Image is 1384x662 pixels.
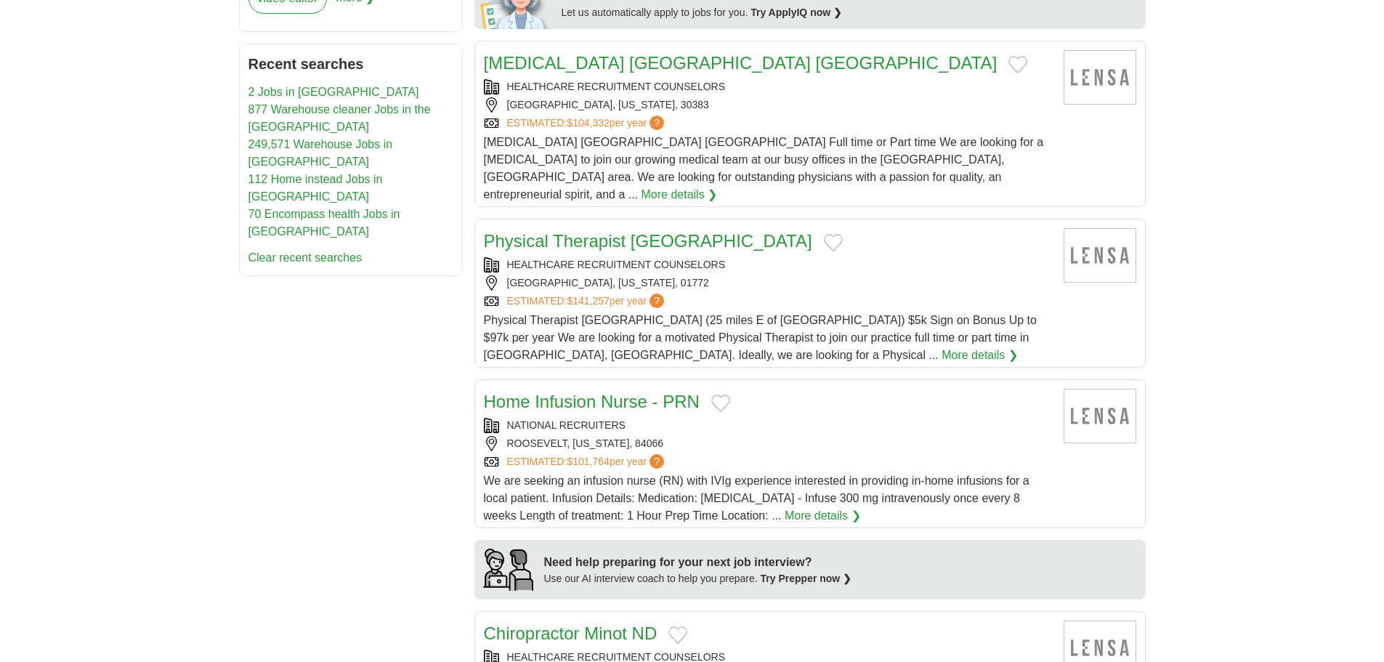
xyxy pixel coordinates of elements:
[484,53,997,73] a: [MEDICAL_DATA] [GEOGRAPHIC_DATA] [GEOGRAPHIC_DATA]
[785,507,861,525] a: More details ❯
[642,186,718,203] a: More details ❯
[1064,389,1136,443] img: Company logo
[484,136,1044,201] span: [MEDICAL_DATA] [GEOGRAPHIC_DATA] [GEOGRAPHIC_DATA] Full time or Part time We are looking for a [M...
[484,257,1052,273] div: HEALTHCARE RECRUITMENT COUNSELORS
[484,275,1052,291] div: [GEOGRAPHIC_DATA], [US_STATE], 01772
[248,251,363,264] a: Clear recent searches
[484,623,657,643] a: Chiropractor Minot ND
[484,97,1052,113] div: [GEOGRAPHIC_DATA], [US_STATE], 30383
[484,231,812,251] a: Physical Therapist [GEOGRAPHIC_DATA]
[484,392,700,411] a: Home Infusion Nurse - PRN
[942,347,1018,364] a: More details ❯
[562,5,1137,20] div: Let us automatically apply to jobs for you.
[507,116,668,131] a: ESTIMATED:$104,332per year?
[649,454,664,469] span: ?
[484,475,1029,522] span: We are seeking an infusion nurse (RN) with IVIg experience interested in providing in-home infusi...
[248,53,453,75] h2: Recent searches
[761,573,852,584] a: Try Prepper now ❯
[248,103,431,133] a: 877 Warehouse cleaner Jobs in the [GEOGRAPHIC_DATA]
[567,117,609,129] span: $104,332
[544,554,852,571] div: Need help preparing for your next job interview?
[484,436,1052,451] div: ROOSEVELT, [US_STATE], 84066
[248,138,393,168] a: 249,571 Warehouse Jobs in [GEOGRAPHIC_DATA]
[484,314,1037,361] span: Physical Therapist [GEOGRAPHIC_DATA] (25 miles E of [GEOGRAPHIC_DATA]) $5k Sign on Bonus Up to $9...
[507,294,668,309] a: ESTIMATED:$141,257per year?
[248,86,419,98] a: 2 Jobs in [GEOGRAPHIC_DATA]
[750,7,842,18] a: Try ApplyIQ now ❯
[567,295,609,307] span: $141,257
[248,208,400,238] a: 70 Encompass health Jobs in [GEOGRAPHIC_DATA]
[711,395,730,412] button: Add to favorite jobs
[668,626,687,644] button: Add to favorite jobs
[484,418,1052,433] div: NATIONAL RECRUITERS
[507,454,668,469] a: ESTIMATED:$101,764per year?
[649,294,664,308] span: ?
[1008,56,1027,73] button: Add to favorite jobs
[544,571,852,586] div: Use our AI interview coach to help you prepare.
[649,116,664,130] span: ?
[567,456,609,467] span: $101,764
[1064,228,1136,283] img: Company logo
[248,173,383,203] a: 112 Home instead Jobs in [GEOGRAPHIC_DATA]
[484,79,1052,94] div: HEALTHCARE RECRUITMENT COUNSELORS
[1064,50,1136,105] img: Company logo
[824,234,843,251] button: Add to favorite jobs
